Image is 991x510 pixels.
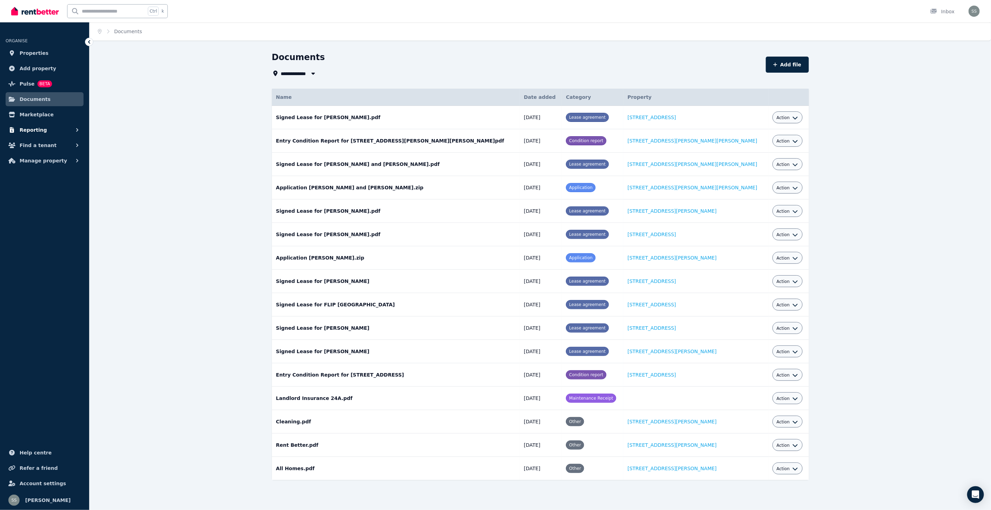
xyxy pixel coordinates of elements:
[627,325,676,331] a: [STREET_ADDRESS]
[272,106,520,129] td: Signed Lease for [PERSON_NAME].pdf
[6,46,84,60] a: Properties
[161,8,164,14] span: k
[272,410,520,433] td: Cleaning.pdf
[930,8,955,15] div: Inbox
[89,22,150,41] nav: Breadcrumb
[272,363,520,387] td: Entry Condition Report for [STREET_ADDRESS]
[777,443,798,448] button: Action
[276,94,292,100] span: Name
[569,209,605,213] span: Lease agreement
[569,185,593,190] span: Application
[777,162,798,167] button: Action
[777,466,798,472] button: Action
[627,161,757,167] a: [STREET_ADDRESS][PERSON_NAME][PERSON_NAME]
[6,138,84,152] button: Find a tenant
[627,349,717,354] a: [STREET_ADDRESS][PERSON_NAME]
[20,80,35,88] span: Pulse
[6,108,84,122] a: Marketplace
[766,57,809,73] button: Add file
[777,419,790,425] span: Action
[520,316,562,340] td: [DATE]
[627,255,717,261] a: [STREET_ADDRESS][PERSON_NAME]
[520,340,562,363] td: [DATE]
[20,479,66,488] span: Account settings
[520,223,562,246] td: [DATE]
[967,486,984,503] div: Open Intercom Messenger
[25,496,71,504] span: [PERSON_NAME]
[777,302,790,308] span: Action
[6,38,28,43] span: ORGANISE
[520,176,562,199] td: [DATE]
[777,419,798,425] button: Action
[777,349,790,355] span: Action
[569,372,603,377] span: Condition report
[623,89,768,106] th: Property
[777,185,790,191] span: Action
[627,372,676,378] a: [STREET_ADDRESS]
[777,232,790,238] span: Action
[114,28,142,35] span: Documents
[272,176,520,199] td: Application [PERSON_NAME] and [PERSON_NAME].zip
[777,209,798,214] button: Action
[520,89,562,106] th: Date added
[6,461,84,475] a: Refer a friend
[6,92,84,106] a: Documents
[272,223,520,246] td: Signed Lease for [PERSON_NAME].pdf
[569,232,605,237] span: Lease agreement
[777,302,798,308] button: Action
[777,372,790,378] span: Action
[8,495,20,506] img: Shiva Sapkota
[272,433,520,457] td: Rent Better.pdf
[569,326,605,330] span: Lease agreement
[272,316,520,340] td: Signed Lease for [PERSON_NAME]
[20,95,51,103] span: Documents
[569,419,581,424] span: Other
[520,106,562,129] td: [DATE]
[777,396,790,401] span: Action
[969,6,980,17] img: Shiva Sapkota
[520,410,562,433] td: [DATE]
[569,302,605,307] span: Lease agreement
[20,110,53,119] span: Marketplace
[562,89,623,106] th: Category
[627,115,676,120] a: [STREET_ADDRESS]
[20,49,49,57] span: Properties
[20,449,52,457] span: Help centre
[272,457,520,480] td: All Homes.pdf
[777,372,798,378] button: Action
[6,476,84,490] a: Account settings
[272,340,520,363] td: Signed Lease for [PERSON_NAME]
[777,279,790,284] span: Action
[777,138,798,144] button: Action
[20,464,58,472] span: Refer a friend
[777,115,798,121] button: Action
[272,293,520,316] td: Signed Lease for FLIP [GEOGRAPHIC_DATA]
[6,154,84,168] button: Manage property
[6,446,84,460] a: Help centre
[627,278,676,284] a: [STREET_ADDRESS]
[520,246,562,270] td: [DATE]
[777,162,790,167] span: Action
[520,363,562,387] td: [DATE]
[272,129,520,153] td: Entry Condition Report for [STREET_ADDRESS][PERSON_NAME][PERSON_NAME]pdf
[777,138,790,144] span: Action
[520,153,562,176] td: [DATE]
[6,123,84,137] button: Reporting
[569,162,605,167] span: Lease agreement
[777,209,790,214] span: Action
[627,302,676,307] a: [STREET_ADDRESS]
[11,6,59,16] img: RentBetter
[777,232,798,238] button: Action
[627,419,717,424] a: [STREET_ADDRESS][PERSON_NAME]
[777,255,790,261] span: Action
[569,115,605,120] span: Lease agreement
[520,387,562,410] td: [DATE]
[627,208,717,214] a: [STREET_ADDRESS][PERSON_NAME]
[520,433,562,457] td: [DATE]
[777,255,798,261] button: Action
[569,396,613,401] span: Maintenance Receipt
[569,279,605,284] span: Lease agreement
[569,349,605,354] span: Lease agreement
[627,466,717,471] a: [STREET_ADDRESS][PERSON_NAME]
[777,279,798,284] button: Action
